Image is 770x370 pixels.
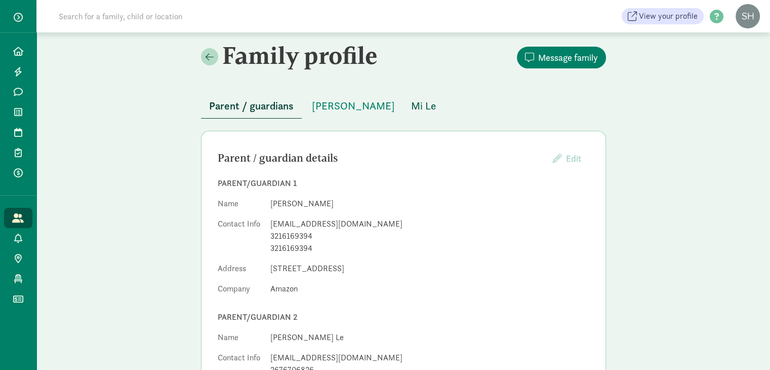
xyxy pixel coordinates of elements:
button: Message family [517,47,606,68]
span: Parent / guardians [209,98,294,114]
div: Parent / guardian details [218,150,545,166]
a: [PERSON_NAME] [304,100,403,112]
div: Parent/guardian 1 [218,177,589,190]
dt: Company [218,283,262,299]
span: Message family [538,51,598,64]
a: Parent / guardians [201,100,302,112]
button: Parent / guardians [201,94,302,119]
button: Edit [545,147,589,169]
dt: Name [218,331,262,348]
span: [PERSON_NAME] [312,98,395,114]
iframe: Chat Widget [719,321,770,370]
dt: Name [218,198,262,214]
div: [EMAIL_ADDRESS][DOMAIN_NAME] [270,352,589,364]
div: Parent/guardian 2 [218,311,589,323]
dd: [PERSON_NAME] Le [270,331,589,344]
span: Edit [566,153,581,164]
dd: [STREET_ADDRESS] [270,263,589,275]
button: [PERSON_NAME] [304,94,403,118]
a: Mi Le [403,100,444,112]
button: Mi Le [403,94,444,118]
dt: Contact Info [218,218,262,258]
a: View your profile [622,8,704,24]
div: [EMAIL_ADDRESS][DOMAIN_NAME] [270,218,589,230]
dd: Amazon [270,283,589,295]
dt: Address [218,263,262,279]
input: Search for a family, child or location [53,6,337,26]
div: 3216169394 [270,242,589,254]
span: Mi Le [411,98,436,114]
div: 3216169394 [270,230,589,242]
h2: Family profile [201,41,401,69]
dd: [PERSON_NAME] [270,198,589,210]
span: View your profile [639,10,698,22]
